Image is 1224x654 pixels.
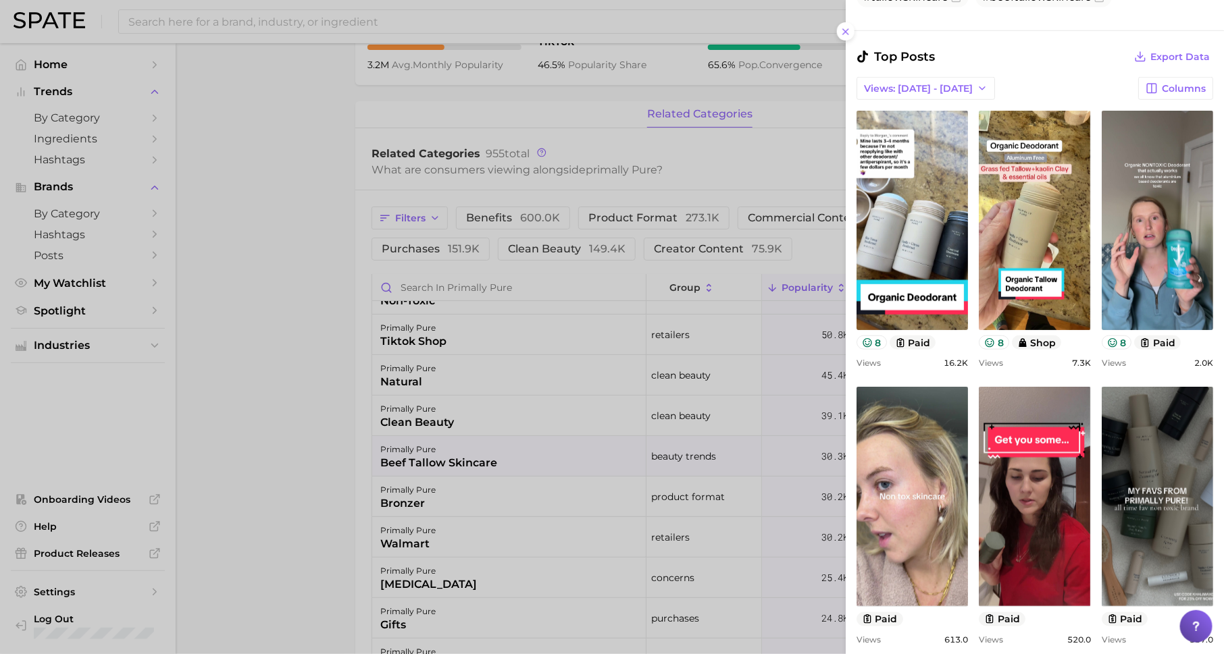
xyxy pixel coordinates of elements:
span: Views [857,634,881,645]
span: Views [1102,634,1126,645]
span: 16.2k [944,358,968,368]
span: 520.0 [1067,634,1091,645]
span: Export Data [1150,51,1210,63]
span: Columns [1162,83,1206,94]
button: Columns [1138,77,1213,100]
span: 613.0 [944,634,968,645]
button: paid [979,612,1025,626]
span: Views [979,634,1003,645]
button: 8 [1102,335,1132,350]
span: Views [979,358,1003,368]
span: 2.0k [1194,358,1213,368]
button: Views: [DATE] - [DATE] [857,77,995,100]
button: 8 [979,335,1009,350]
button: shop [1012,335,1062,350]
button: paid [1134,335,1181,350]
button: paid [857,612,903,626]
span: Top Posts [857,47,935,66]
button: Export Data [1131,47,1213,66]
button: 8 [857,335,887,350]
span: 7.3k [1072,358,1091,368]
span: Views [1102,358,1126,368]
button: paid [1102,612,1148,626]
span: Views [857,358,881,368]
button: paid [890,335,936,350]
span: Views: [DATE] - [DATE] [864,83,973,94]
